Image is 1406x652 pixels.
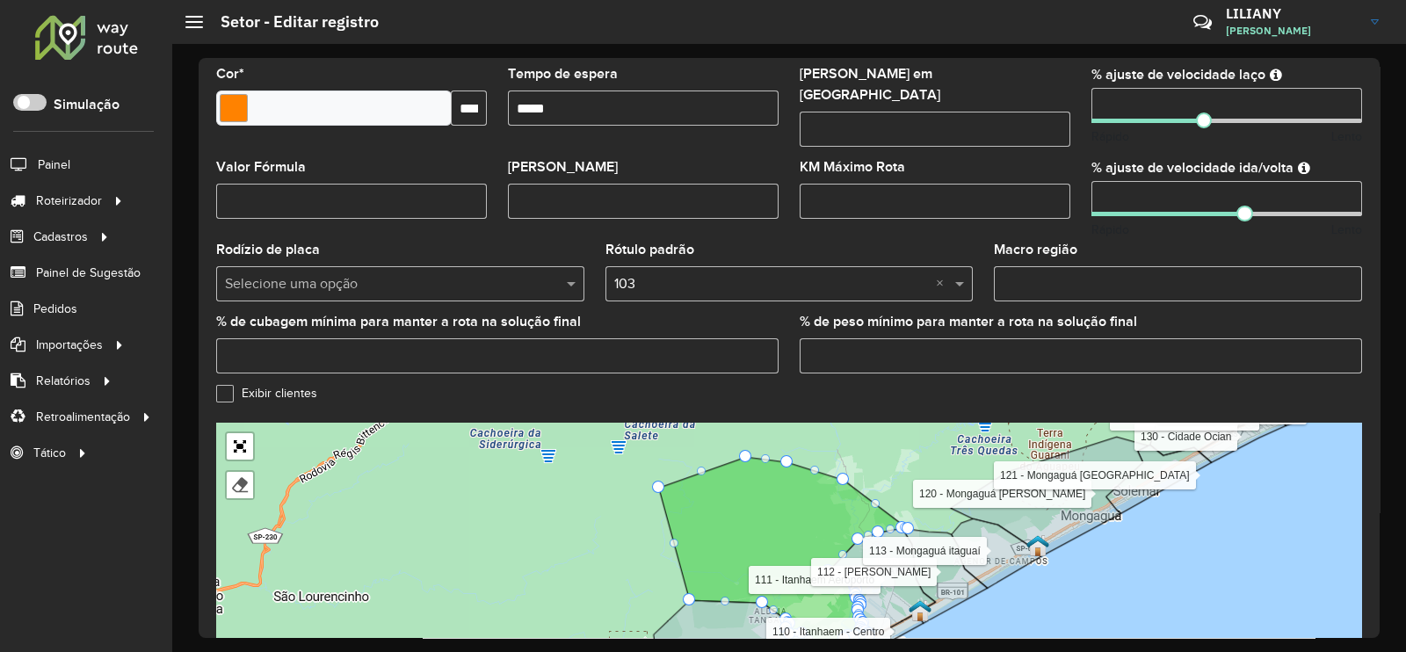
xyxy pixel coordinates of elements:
span: Lento [1331,127,1362,146]
label: % ajuste de velocidade laço [1091,64,1265,85]
span: Painel [38,156,70,174]
span: Rápido [1091,127,1129,146]
span: Roteirizador [36,192,102,210]
img: PA - Itanhaém - Simulação [909,599,931,622]
label: Rodízio de placa [216,239,320,260]
label: Exibir clientes [216,384,317,402]
h3: LILIANY [1226,5,1358,22]
img: Residente Mongaguá [1026,534,1049,557]
span: Relatórios [36,372,91,390]
label: [PERSON_NAME] em [GEOGRAPHIC_DATA] [800,63,1070,105]
label: [PERSON_NAME] [508,156,618,177]
span: Clear all [936,273,951,294]
span: Rápido [1091,221,1129,239]
input: Select a color [220,94,248,122]
label: Valor Fórmula [216,156,306,177]
label: Cor [216,63,244,84]
em: Ajuste de velocidade do veículo entre clientes [1270,68,1282,82]
em: Ajuste de velocidade do veículo entre a saída do depósito até o primeiro cliente e a saída do últ... [1298,161,1310,175]
span: Tático [33,444,66,462]
span: Importações [36,336,103,354]
label: Simulação [54,94,120,115]
a: Contato Rápido [1184,4,1221,41]
span: Painel de Sugestão [36,264,141,282]
div: Remover camada(s) [227,472,253,498]
label: KM Máximo Rota [800,156,905,177]
label: % de peso mínimo para manter a rota na solução final [800,311,1137,332]
span: [PERSON_NAME] [1226,23,1358,39]
label: Rótulo padrão [605,239,694,260]
span: Retroalimentação [36,408,130,426]
label: % de cubagem mínima para manter a rota na solução final [216,311,581,332]
span: Cadastros [33,228,88,246]
span: Pedidos [33,300,77,318]
h2: Setor - Editar registro [203,12,379,32]
a: Abrir mapa em tela cheia [227,433,253,460]
label: Tempo de espera [508,63,618,84]
label: % ajuste de velocidade ida/volta [1091,157,1294,178]
span: Lento [1331,221,1362,239]
label: Macro região [994,239,1077,260]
